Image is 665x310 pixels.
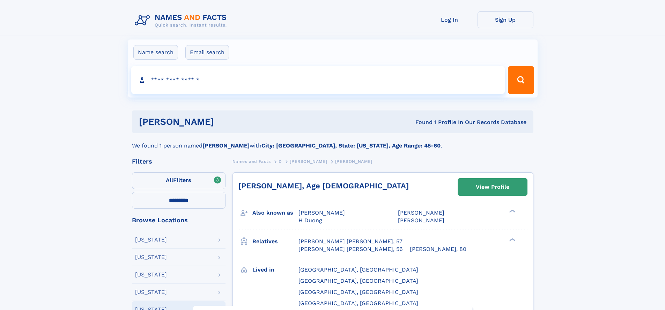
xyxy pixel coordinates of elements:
[166,177,173,183] span: All
[290,159,327,164] span: [PERSON_NAME]
[135,272,167,277] div: [US_STATE]
[135,254,167,260] div: [US_STATE]
[458,179,527,195] a: View Profile
[298,277,418,284] span: [GEOGRAPHIC_DATA], [GEOGRAPHIC_DATA]
[252,264,298,276] h3: Lived in
[315,118,526,126] div: Found 1 Profile In Our Records Database
[202,142,250,149] b: [PERSON_NAME]
[252,207,298,219] h3: Also known as
[135,237,167,243] div: [US_STATE]
[398,209,444,216] span: [PERSON_NAME]
[131,66,505,94] input: search input
[298,289,418,295] span: [GEOGRAPHIC_DATA], [GEOGRAPHIC_DATA]
[335,159,372,164] span: [PERSON_NAME]
[279,157,282,166] a: D
[261,142,441,149] b: City: [GEOGRAPHIC_DATA], State: [US_STATE], Age Range: 45-60
[132,11,232,30] img: Logo Names and Facts
[135,289,167,295] div: [US_STATE]
[252,236,298,247] h3: Relatives
[298,245,403,253] a: [PERSON_NAME] [PERSON_NAME], 56
[508,209,516,214] div: ❯
[132,217,226,223] div: Browse Locations
[139,117,315,126] h1: [PERSON_NAME]
[298,300,418,307] span: [GEOGRAPHIC_DATA], [GEOGRAPHIC_DATA]
[279,159,282,164] span: D
[298,217,322,224] span: H Duong
[232,157,271,166] a: Names and Facts
[476,179,509,195] div: View Profile
[410,245,466,253] a: [PERSON_NAME], 80
[132,133,533,150] div: We found 1 person named with .
[238,181,409,190] a: [PERSON_NAME], Age [DEMOGRAPHIC_DATA]
[132,158,226,165] div: Filters
[298,238,402,245] a: [PERSON_NAME] [PERSON_NAME], 57
[298,266,418,273] span: [GEOGRAPHIC_DATA], [GEOGRAPHIC_DATA]
[508,66,534,94] button: Search Button
[508,237,516,242] div: ❯
[133,45,178,60] label: Name search
[422,11,478,28] a: Log In
[298,209,345,216] span: [PERSON_NAME]
[290,157,327,166] a: [PERSON_NAME]
[478,11,533,28] a: Sign Up
[398,217,444,224] span: [PERSON_NAME]
[185,45,229,60] label: Email search
[132,172,226,189] label: Filters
